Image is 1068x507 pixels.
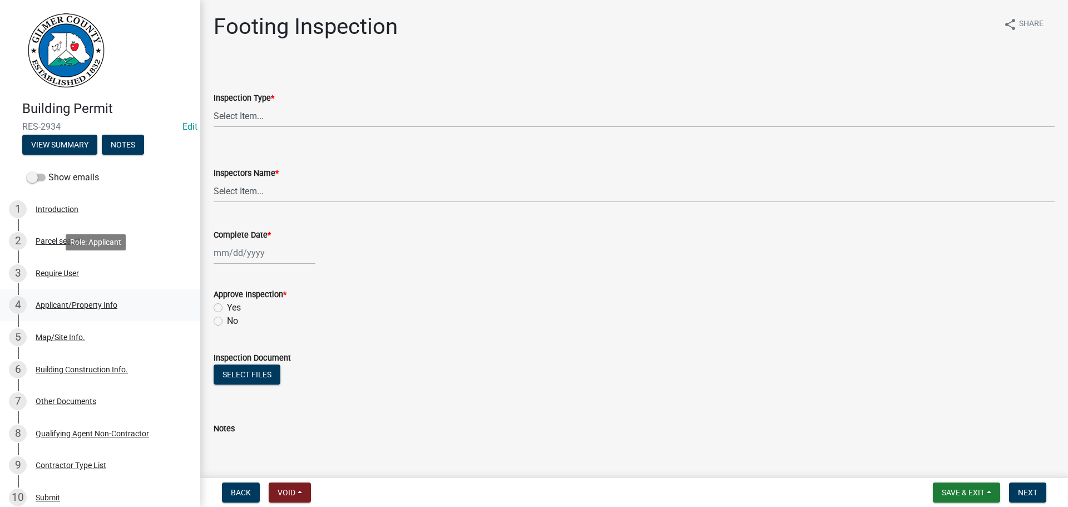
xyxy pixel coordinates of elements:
button: Notes [102,135,144,155]
div: 5 [9,328,27,346]
button: Next [1009,483,1046,503]
div: 3 [9,264,27,282]
div: 9 [9,456,27,474]
button: Save & Exit [933,483,1000,503]
label: Approve Inspection [214,291,286,299]
a: Edit [182,121,197,132]
label: Inspectors Name [214,170,279,178]
wm-modal-confirm: Edit Application Number [182,121,197,132]
div: Building Construction Info. [36,366,128,373]
button: Back [222,483,260,503]
button: View Summary [22,135,97,155]
label: Complete Date [214,232,271,239]
div: Contractor Type List [36,461,106,469]
input: mm/dd/yyyy [214,242,315,264]
wm-modal-confirm: Notes [102,141,144,150]
label: Show emails [27,171,99,184]
div: Qualifying Agent Non-Contractor [36,430,149,437]
div: Submit [36,494,60,501]
button: Select files [214,365,280,385]
span: Next [1018,488,1037,497]
div: 6 [9,361,27,378]
div: 4 [9,296,27,314]
span: Back [231,488,251,497]
label: Yes [227,301,241,314]
div: Introduction [36,205,78,213]
div: Other Documents [36,397,96,405]
button: shareShare [995,13,1052,35]
div: 8 [9,425,27,442]
button: Void [269,483,311,503]
div: Applicant/Property Info [36,301,117,309]
h1: Footing Inspection [214,13,398,40]
div: 1 [9,200,27,218]
div: 7 [9,392,27,410]
label: No [227,314,238,328]
span: RES-2934 [22,121,178,132]
div: Require User [36,269,79,277]
span: Void [278,488,295,497]
div: Map/Site Info. [36,333,85,341]
label: Notes [214,425,235,433]
div: 10 [9,489,27,506]
wm-modal-confirm: Summary [22,141,97,150]
h4: Building Permit [22,101,191,117]
div: Role: Applicant [66,234,126,250]
img: Gilmer County, Georgia [22,12,106,89]
label: Inspection Type [214,95,274,102]
span: Save & Exit [942,488,985,497]
div: 2 [9,232,27,250]
i: share [1003,18,1017,31]
div: Parcel search [36,237,82,245]
label: Inspection Document [214,355,291,362]
span: Share [1019,18,1044,31]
